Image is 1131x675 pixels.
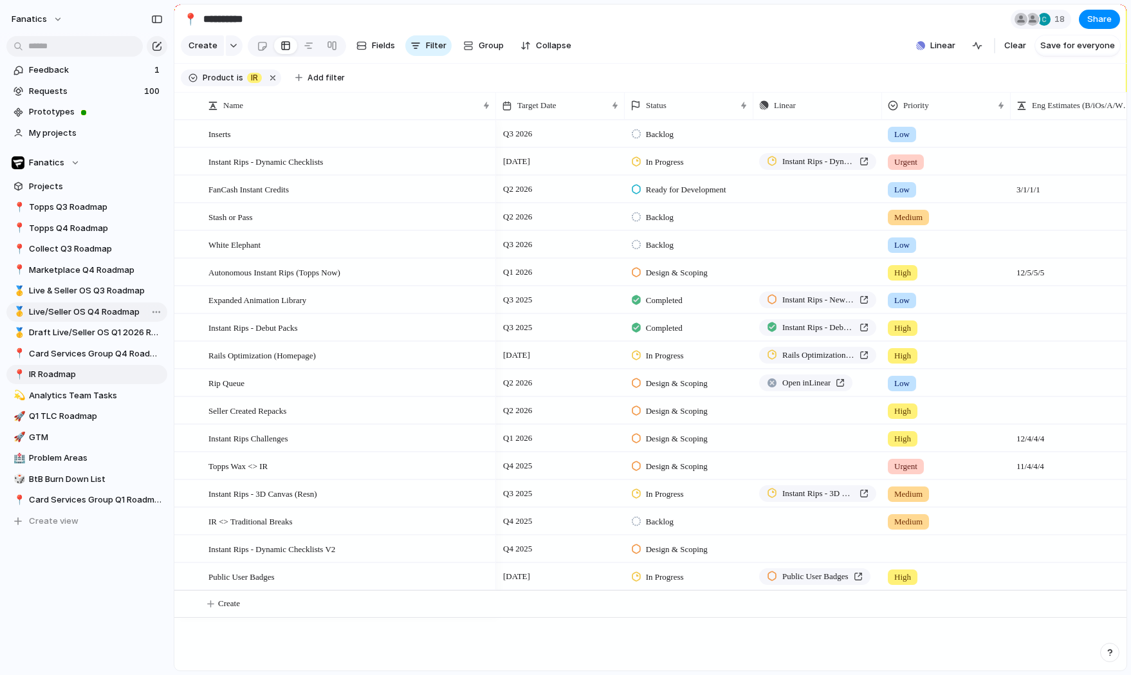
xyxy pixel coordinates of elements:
span: Rails Optimization (Homepage) [208,347,316,362]
span: Low [894,183,910,196]
span: Instant Rips - Debut Packs [782,321,854,334]
span: Backlog [646,211,674,224]
span: High [894,405,911,418]
button: Create view [6,512,167,531]
span: is [237,72,243,84]
button: 🚀 [12,410,24,423]
span: Feedback [29,64,151,77]
div: 📍IR Roadmap [6,365,167,384]
button: Add filter [288,69,353,87]
div: 📍 [14,367,23,382]
span: Urgent [894,460,917,473]
a: 📍Collect Q3 Roadmap [6,239,167,259]
a: 📍Card Services Group Q4 Roadmap [6,344,167,364]
span: IR <> Traditional Breaks [208,513,293,528]
span: Public User Badges [782,570,849,583]
span: Collapse [536,39,571,52]
span: Instant Rips - Dynamic Checklists V2 [208,541,335,556]
span: Draft Live/Seller OS Q1 2026 Roadmap [29,326,163,339]
span: Linear [930,39,955,52]
span: GTM [29,431,163,444]
button: Linear [911,36,961,55]
div: 🚀 [14,409,23,424]
span: Q3 2025 [500,292,535,308]
span: In Progress [646,156,684,169]
button: Collapse [515,35,576,56]
a: 🚀GTM [6,428,167,447]
button: 🚀 [12,431,24,444]
button: 📍 [12,368,24,381]
button: is [234,71,246,85]
span: Rails Optimization (Homepage) [782,349,854,362]
div: 🚀 [14,430,23,445]
button: Group [457,35,510,56]
span: Inserts [208,126,231,141]
a: Instant Rips - Debut Packs [759,319,876,336]
span: Create [218,597,240,610]
span: Q1 2026 [500,430,535,446]
div: 💫 [14,388,23,403]
span: Instant Rips - 3D Canvas (Resn) [208,486,317,501]
span: Topps Q4 Roadmap [29,222,163,235]
span: Low [894,294,910,307]
span: Prototypes [29,106,163,118]
span: Q1 2026 [500,264,535,280]
button: 💫 [12,389,24,402]
div: 📍 [14,221,23,236]
button: 📍 [12,201,24,214]
button: 📍 [12,243,24,255]
span: Instant Rips Challenges [208,430,288,445]
span: Fields [372,39,395,52]
span: Design & Scoping [646,432,708,445]
span: Low [894,239,910,252]
span: Medium [894,488,923,501]
span: Linear [774,99,796,112]
span: Q3 2026 [500,126,535,142]
div: 📍 [183,10,198,28]
div: 📍 [14,346,23,361]
button: Filter [405,35,452,56]
a: 🎲BtB Burn Down List [6,470,167,489]
a: My projects [6,124,167,143]
span: Rip Queue [208,375,244,390]
button: 📍 [12,264,24,277]
a: 🥇Live & Seller OS Q3 Roadmap [6,281,167,301]
span: Medium [894,211,923,224]
div: 🎲 [14,472,23,486]
button: 🥇 [12,284,24,297]
div: 🚀Q1 TLC Roadmap [6,407,167,426]
a: 🥇Draft Live/Seller OS Q1 2026 Roadmap [6,323,167,342]
span: Priority [903,99,929,112]
span: In Progress [646,349,684,362]
span: Card Services Group Q1 Roadmap [29,494,163,506]
button: fanatics [6,9,69,30]
button: IR [244,71,264,85]
div: 📍 [14,493,23,508]
span: Instant Rips - Debut Packs [208,320,298,335]
span: Topps Q3 Roadmap [29,201,163,214]
span: BtB Burn Down List [29,473,163,486]
span: Autonomous Instant Rips (Topps Now) [208,264,340,279]
span: Instant Rips - New Pack Opening Animations [782,293,854,306]
span: Save for everyone [1040,39,1115,52]
span: Q4 2025 [500,513,535,529]
span: In Progress [646,571,684,584]
span: Stash or Pass [208,209,253,224]
span: Live/Seller OS Q4 Roadmap [29,306,163,319]
a: 💫Analytics Team Tasks [6,386,167,405]
button: 🥇 [12,326,24,339]
div: 🏥 [14,451,23,466]
button: 🏥 [12,452,24,465]
button: Share [1079,10,1120,29]
button: Fields [351,35,400,56]
button: 📍 [180,9,201,30]
span: Requests [29,85,140,98]
div: 📍 [14,263,23,277]
span: [DATE] [500,347,533,363]
span: FanCash Instant Credits [208,181,289,196]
